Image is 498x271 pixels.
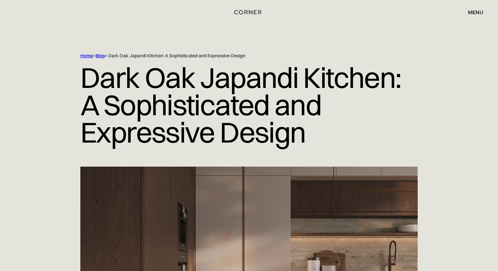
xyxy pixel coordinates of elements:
[80,59,418,151] h1: Dark Oak Japandi Kitchen: A Sophisticated and Expressive Design
[80,53,390,59] div: > > Dark Oak Japandi Kitchen: A Sophisticated and Expressive Design
[96,53,105,59] a: Blog
[468,10,483,15] div: menu
[461,7,483,18] div: menu
[229,8,269,16] a: home
[80,53,93,59] a: Home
